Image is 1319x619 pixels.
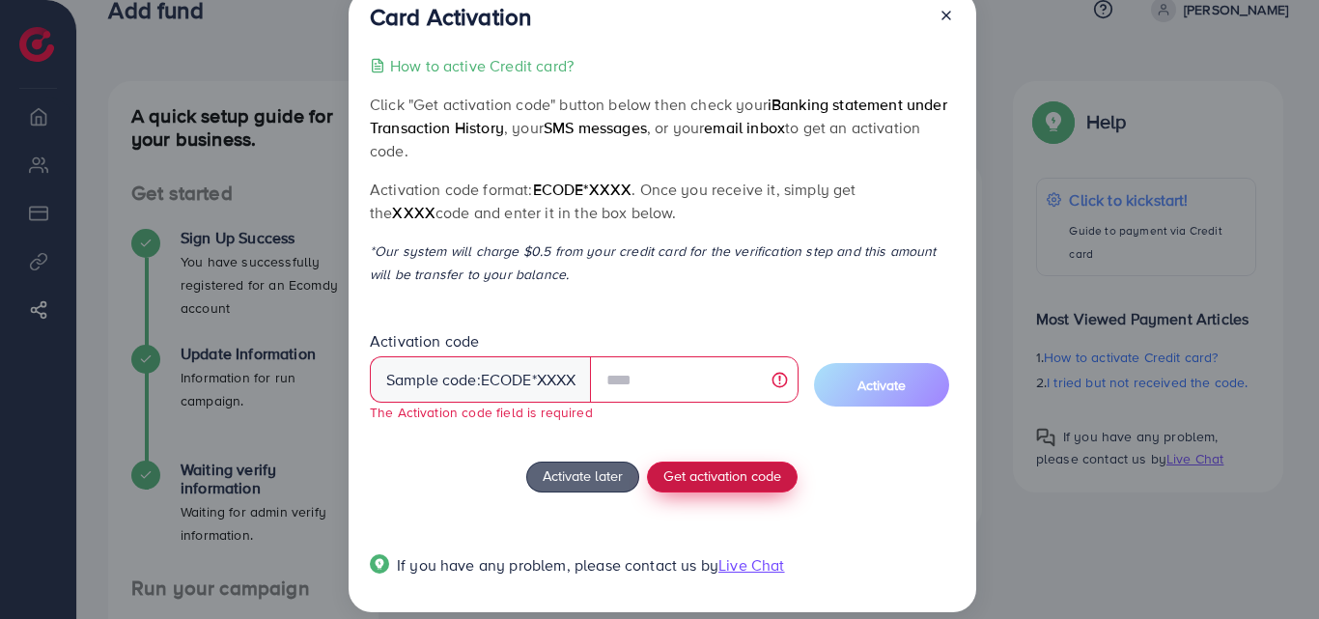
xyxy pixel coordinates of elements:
span: If you have any problem, please contact us by [397,554,718,576]
span: XXXX [392,202,435,223]
button: Get activation code [647,462,798,492]
span: Activate [857,376,906,395]
h3: Card Activation [370,3,531,31]
p: *Our system will charge $0.5 from your credit card for the verification step and this amount will... [370,239,954,286]
span: iBanking statement under Transaction History [370,94,947,138]
p: Activation code format: . Once you receive it, simply get the code and enter it in the box below. [370,178,954,224]
span: Live Chat [718,554,784,576]
span: Get activation code [663,465,781,486]
p: How to active Credit card? [390,54,574,77]
p: Click "Get activation code" button below then check your , your , or your to get an activation code. [370,93,954,162]
button: Activate [814,363,949,407]
span: SMS messages [544,117,647,138]
img: Popup guide [370,554,389,574]
span: ecode*XXXX [533,179,632,200]
label: Activation code [370,330,479,352]
span: ecode [481,369,532,391]
span: Activate later [543,465,623,486]
div: Sample code: *XXXX [370,356,592,403]
iframe: Chat [1237,532,1305,605]
span: email inbox [704,117,785,138]
button: Activate later [526,462,639,492]
small: The Activation code field is required [370,403,593,421]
